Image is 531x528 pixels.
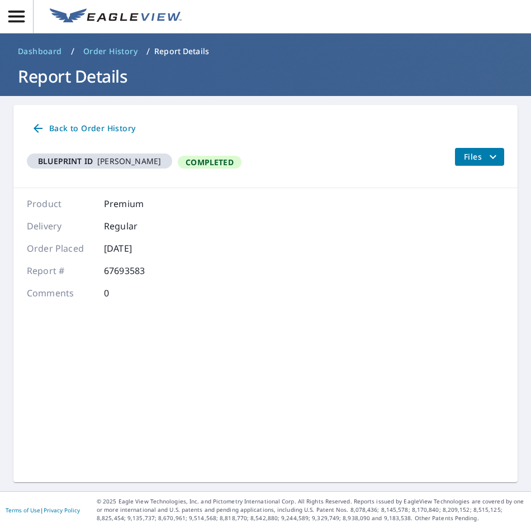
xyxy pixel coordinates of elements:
[27,219,94,233] p: Delivery
[13,42,67,60] a: Dashboard
[104,264,171,277] p: 67693583
[146,45,150,58] li: /
[454,148,504,166] button: filesDropdownBtn-67693583
[6,507,80,513] p: |
[104,219,171,233] p: Regular
[154,46,209,57] p: Report Details
[104,197,171,210] p: Premium
[31,156,168,166] span: [PERSON_NAME]
[97,497,525,522] p: © 2025 Eagle View Technologies, Inc. and Pictometry International Corp. All Rights Reserved. Repo...
[6,506,40,514] a: Terms of Use
[27,197,94,210] p: Product
[27,286,94,300] p: Comments
[71,45,74,58] li: /
[31,122,135,136] span: Back to Order History
[27,242,94,255] p: Order Placed
[464,150,500,164] span: Files
[104,242,171,255] p: [DATE]
[79,42,142,60] a: Order History
[50,8,182,25] img: EV Logo
[43,2,188,32] a: EV Logo
[83,46,138,57] span: Order History
[18,46,62,57] span: Dashboard
[44,506,80,514] a: Privacy Policy
[179,157,240,167] span: Completed
[27,118,140,139] a: Back to Order History
[13,42,518,60] nav: breadcrumb
[38,156,93,166] em: Blueprint ID
[27,264,94,277] p: Report #
[104,286,171,300] p: 0
[13,65,518,88] h1: Report Details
